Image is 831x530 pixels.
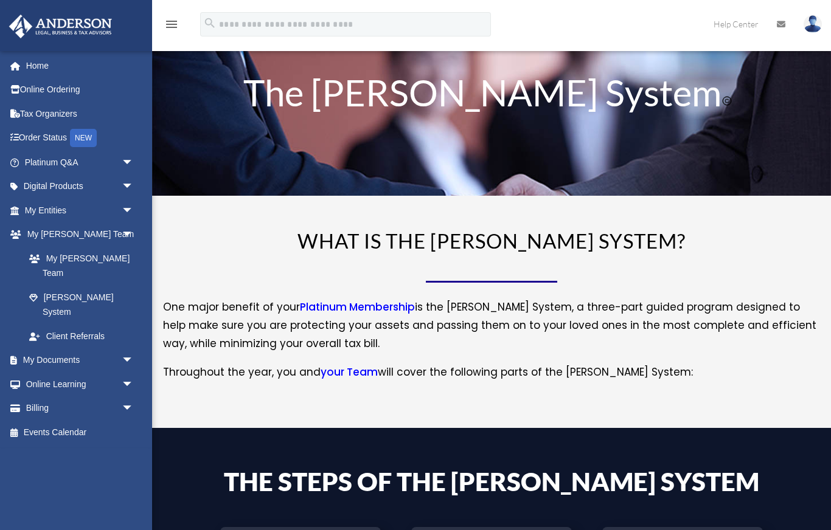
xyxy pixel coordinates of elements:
span: arrow_drop_down [122,198,146,223]
a: Platinum Membership [300,300,415,320]
h1: The [PERSON_NAME] System [220,74,763,117]
a: Billingarrow_drop_down [9,396,152,421]
a: Digital Productsarrow_drop_down [9,174,152,199]
span: arrow_drop_down [122,348,146,373]
a: Online Ordering [9,78,152,102]
p: Throughout the year, you and will cover the following parts of the [PERSON_NAME] System: [163,363,820,382]
a: [PERSON_NAME] System [17,285,146,324]
h4: The Steps of the [PERSON_NAME] System [220,469,763,500]
span: arrow_drop_down [122,396,146,421]
i: menu [164,17,179,32]
a: Order StatusNEW [9,126,152,151]
span: arrow_drop_down [122,372,146,397]
span: arrow_drop_down [122,150,146,175]
a: Platinum Q&Aarrow_drop_down [9,150,152,174]
a: Home [9,53,152,78]
a: My Entitiesarrow_drop_down [9,198,152,222]
span: arrow_drop_down [122,174,146,199]
a: My [PERSON_NAME] Teamarrow_drop_down [9,222,152,247]
span: WHAT IS THE [PERSON_NAME] SYSTEM? [297,229,686,253]
span: arrow_drop_down [122,222,146,247]
a: Online Learningarrow_drop_down [9,372,152,396]
a: Tax Organizers [9,102,152,126]
a: Events Calendar [9,420,152,444]
a: My [PERSON_NAME] Team [17,246,152,285]
img: Anderson Advisors Platinum Portal [5,15,116,38]
div: NEW [70,129,97,147]
p: One major benefit of your is the [PERSON_NAME] System, a three-part guided program designed to he... [163,298,820,363]
a: menu [164,21,179,32]
img: User Pic [804,15,822,33]
a: your Team [321,365,378,385]
a: My Documentsarrow_drop_down [9,348,152,373]
a: Client Referrals [17,324,152,348]
i: search [203,16,217,30]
